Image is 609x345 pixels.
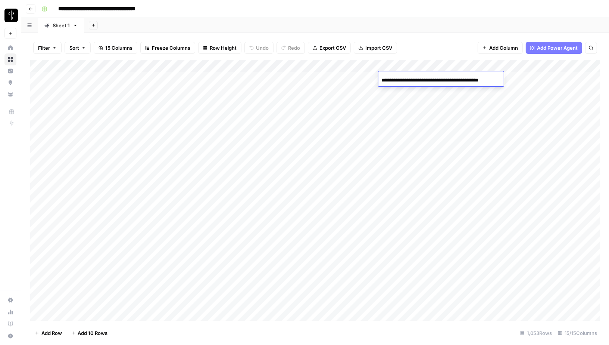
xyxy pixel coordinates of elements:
[210,44,237,52] span: Row Height
[4,42,16,54] a: Home
[277,42,305,54] button: Redo
[537,44,578,52] span: Add Power Agent
[94,42,137,54] button: 15 Columns
[308,42,351,54] button: Export CSV
[140,42,195,54] button: Freeze Columns
[489,44,518,52] span: Add Column
[53,22,70,29] div: Sheet 1
[4,330,16,342] button: Help + Support
[198,42,241,54] button: Row Height
[4,65,16,77] a: Insights
[78,329,107,337] span: Add 10 Rows
[365,44,392,52] span: Import CSV
[4,6,16,25] button: Workspace: LP Production Workloads
[4,53,16,65] a: Browse
[478,42,523,54] button: Add Column
[66,327,112,339] button: Add 10 Rows
[33,42,62,54] button: Filter
[354,42,397,54] button: Import CSV
[4,318,16,330] a: Learning Hub
[517,327,555,339] div: 1,053 Rows
[4,77,16,89] a: Opportunities
[256,44,269,52] span: Undo
[288,44,300,52] span: Redo
[4,294,16,306] a: Settings
[41,329,62,337] span: Add Row
[30,327,66,339] button: Add Row
[4,306,16,318] a: Usage
[319,44,346,52] span: Export CSV
[65,42,91,54] button: Sort
[105,44,132,52] span: 15 Columns
[38,44,50,52] span: Filter
[555,327,600,339] div: 15/15 Columns
[526,42,582,54] button: Add Power Agent
[4,9,18,22] img: LP Production Workloads Logo
[38,18,84,33] a: Sheet 1
[152,44,190,52] span: Freeze Columns
[4,88,16,100] a: Your Data
[69,44,79,52] span: Sort
[244,42,274,54] button: Undo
